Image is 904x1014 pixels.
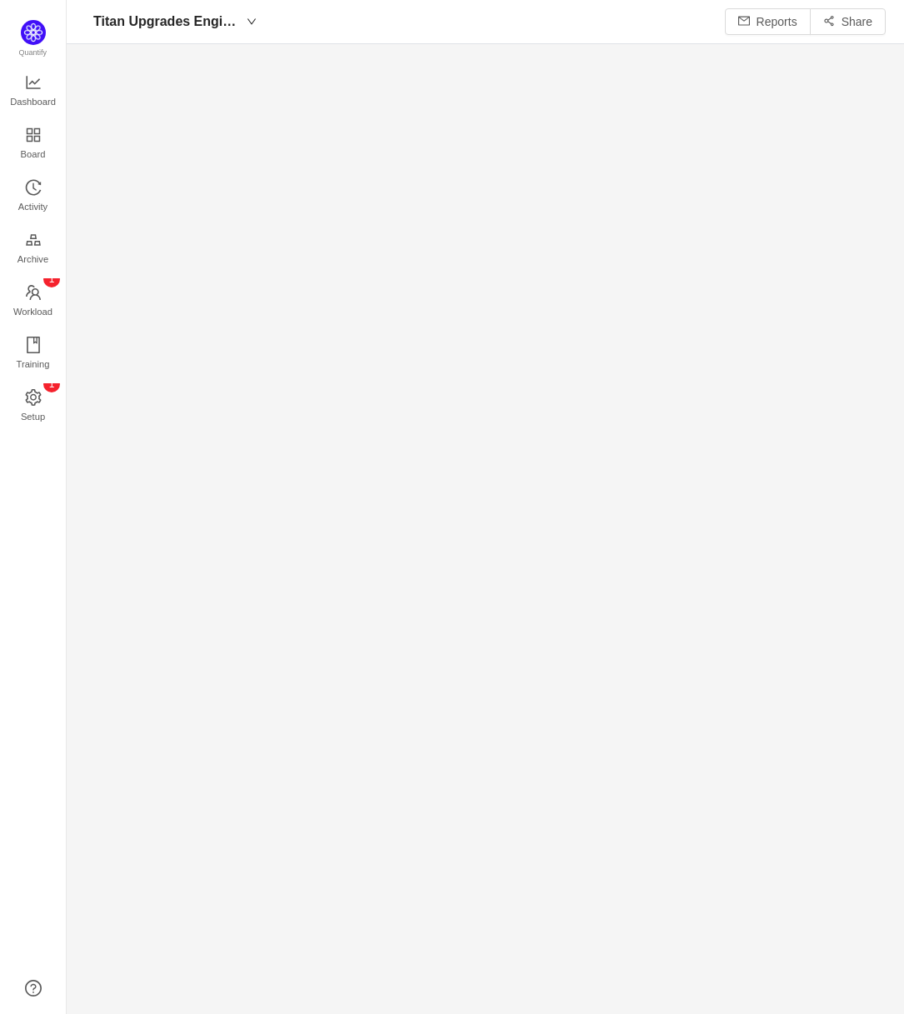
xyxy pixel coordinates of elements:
a: Dashboard [25,75,42,108]
a: Archive [25,232,42,266]
span: Setup [21,400,45,433]
i: icon: setting [25,389,42,406]
span: Workload [13,295,52,328]
p: 1 [48,376,54,392]
img: Quantify [21,20,46,45]
a: Training [25,337,42,371]
button: icon: share-altShare [810,8,886,35]
button: icon: mailReports [725,8,811,35]
a: Board [25,127,42,161]
i: icon: history [25,179,42,196]
sup: 1 [43,376,60,392]
i: icon: book [25,337,42,353]
span: Dashboard [10,85,56,118]
a: icon: settingSetup [25,390,42,423]
i: icon: line-chart [25,74,42,91]
i: icon: gold [25,232,42,248]
i: icon: appstore [25,127,42,143]
span: Training [16,347,49,381]
a: icon: question-circle [25,980,42,997]
p: 1 [48,271,54,287]
a: icon: teamWorkload [25,285,42,318]
a: Activity [25,180,42,213]
sup: 1 [43,271,60,287]
i: icon: team [25,284,42,301]
span: Board [21,137,46,171]
span: Titan Upgrades Engineering [93,8,242,35]
i: icon: down [247,17,257,27]
span: Archive [17,242,48,276]
span: Activity [18,190,47,223]
span: Quantify [19,48,47,57]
